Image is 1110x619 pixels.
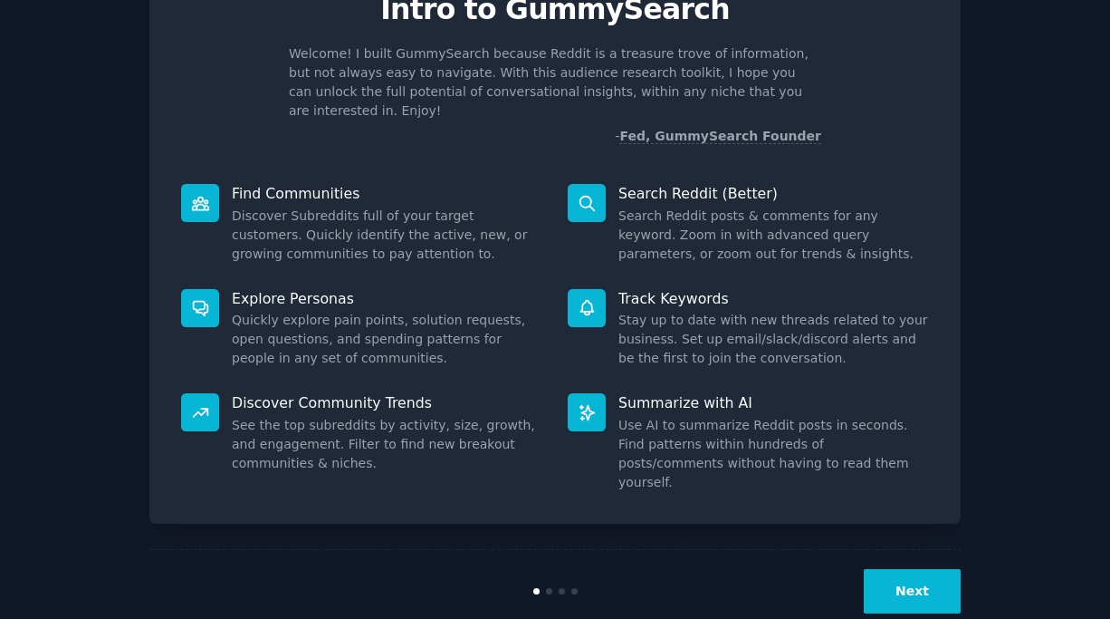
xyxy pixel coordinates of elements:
[864,569,961,614] button: Next
[619,129,821,144] a: Fed, GummySearch Founder
[232,184,542,203] p: Find Communities
[618,416,929,492] dd: Use AI to summarize Reddit posts in seconds. Find patterns within hundreds of posts/comments with...
[618,393,929,412] p: Summarize with AI
[615,127,821,146] div: -
[618,207,929,264] dd: Search Reddit posts & comments for any keyword. Zoom in with advanced query parameters, or zoom o...
[232,207,542,264] dd: Discover Subreddits full of your target customers. Quickly identify the active, new, or growing c...
[232,311,542,368] dd: Quickly explore pain points, solution requests, open questions, and spending patterns for people ...
[232,289,542,308] p: Explore Personas
[232,416,542,473] dd: See the top subreddits by activity, size, growth, and engagement. Filter to find new breakout com...
[618,289,929,308] p: Track Keywords
[289,44,821,121] p: Welcome! I built GummySearch because Reddit is a treasure trove of information, but not always ea...
[618,311,929,368] dd: Stay up to date with new threads related to your business. Set up email/slack/discord alerts and ...
[232,393,542,412] p: Discover Community Trends
[618,184,929,203] p: Search Reddit (Better)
